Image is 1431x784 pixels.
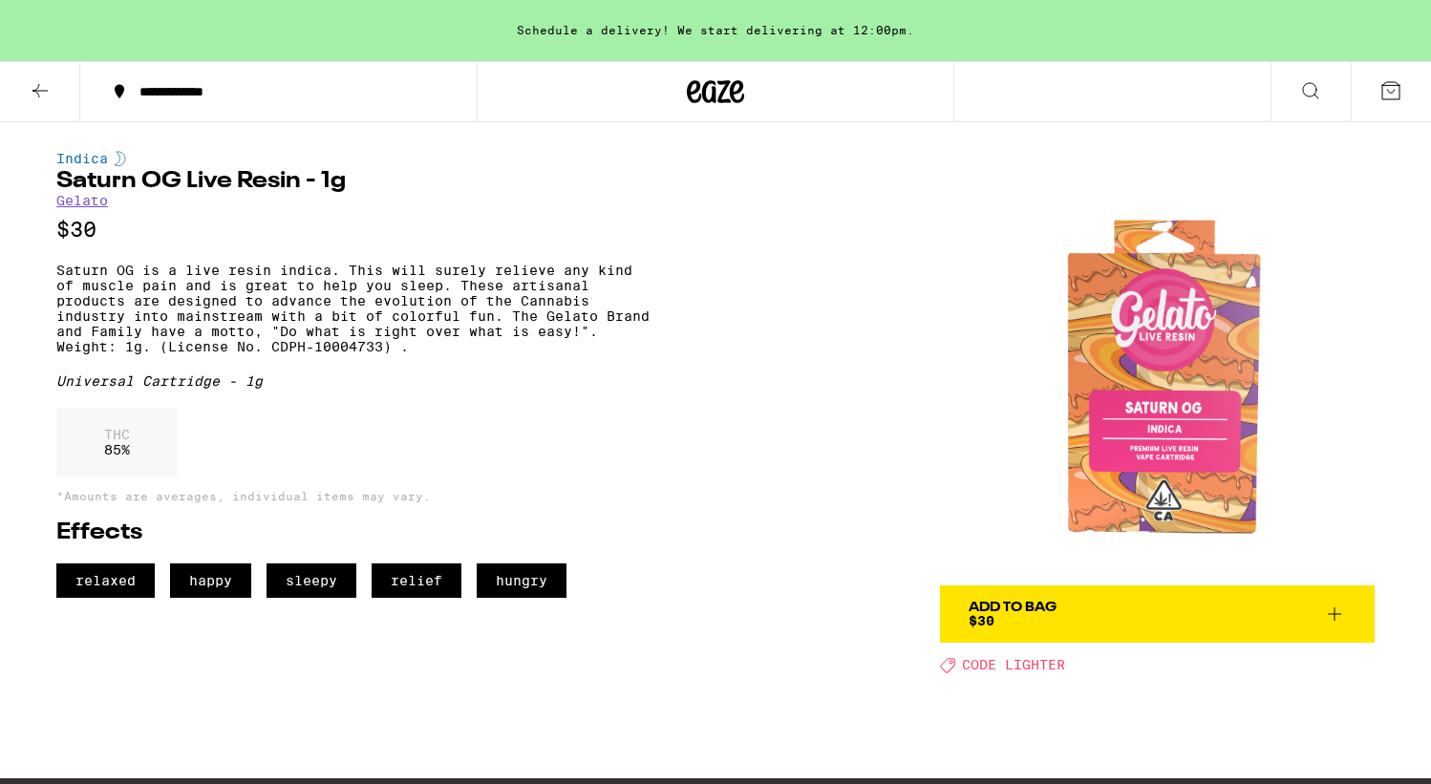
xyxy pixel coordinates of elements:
span: relaxed [56,563,155,598]
span: happy [170,563,251,598]
p: Saturn OG is a live resin indica. This will surely relieve any kind of muscle pain and is great t... [56,263,650,354]
iframe: Opens a widget where you can find more information [1308,727,1412,774]
span: CODE LIGHTER [962,658,1065,673]
span: sleepy [267,563,356,598]
div: Universal Cartridge - 1g [56,373,650,389]
div: 85 % [56,408,178,477]
p: *Amounts are averages, individual items may vary. [56,490,650,502]
img: Gelato - Saturn OG Live Resin - 1g [940,151,1375,585]
img: indicaColor.svg [115,151,126,166]
button: Add To Bag$30 [940,585,1375,643]
div: Indica [56,151,650,166]
span: hungry [477,563,566,598]
a: Gelato [56,193,108,208]
span: relief [372,563,461,598]
p: $30 [56,218,650,242]
div: Add To Bag [969,601,1057,614]
p: THC [104,427,130,442]
h2: Effects [56,521,650,544]
h1: Saturn OG Live Resin - 1g [56,170,650,193]
span: $30 [969,613,994,628]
